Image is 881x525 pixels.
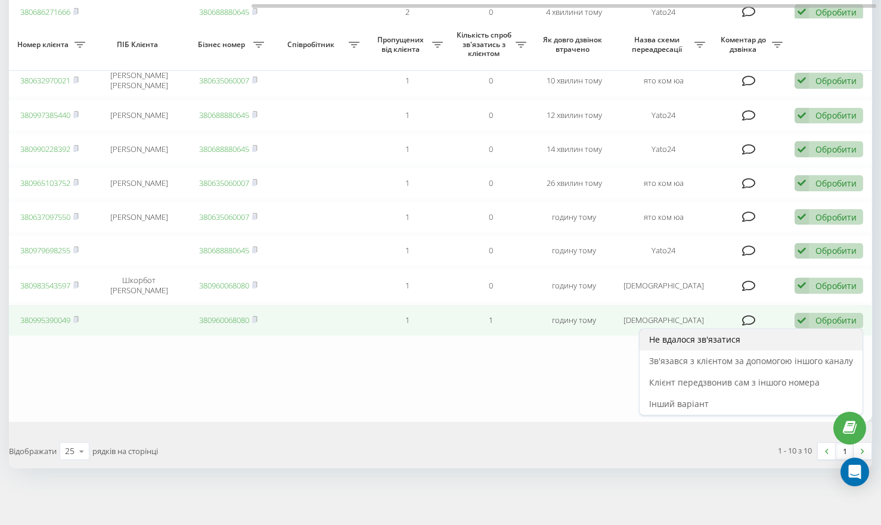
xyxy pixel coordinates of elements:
td: 1 [449,305,532,336]
td: 0 [449,235,532,266]
a: 380995390049 [20,315,70,325]
td: 0 [449,201,532,233]
a: 380635060007 [199,75,249,86]
a: 380632970021 [20,75,70,86]
span: Номер клієнта [14,40,75,49]
td: годину тому [532,201,616,233]
td: 1 [365,133,449,165]
a: 380635060007 [199,178,249,188]
span: ПІБ Клієнта [101,40,176,49]
a: 380637097550 [20,212,70,222]
a: 1 [836,443,854,459]
div: Обробити [815,110,857,121]
td: годину тому [532,305,616,336]
a: 380688880645 [199,144,249,154]
td: 0 [449,64,532,97]
td: годину тому [532,235,616,266]
td: ято ком юа [616,64,711,97]
a: 380983543597 [20,280,70,291]
div: Обробити [815,75,857,86]
a: 380979698255 [20,245,70,256]
span: Відображати [9,446,57,456]
td: 26 хвилин тому [532,167,616,199]
div: Обробити [815,212,857,223]
div: Обробити [815,144,857,155]
td: 1 [365,167,449,199]
td: 1 [365,201,449,233]
td: 1 [365,305,449,336]
div: Обробити [815,280,857,291]
td: 12 хвилин тому [532,100,616,131]
span: Пропущених від клієнта [371,35,432,54]
div: 25 [65,445,75,457]
span: Співробітник [276,40,349,49]
span: Коментар до дзвінка [717,35,772,54]
a: 380960068080 [199,280,249,291]
td: ято ком юа [616,167,711,199]
td: Yato24 [616,100,711,131]
span: Бізнес номер [193,40,253,49]
td: годину тому [532,269,616,302]
td: 0 [449,269,532,302]
a: 380688880645 [199,110,249,120]
a: 380635060007 [199,212,249,222]
td: 1 [365,64,449,97]
td: [PERSON_NAME] [PERSON_NAME] [91,64,187,97]
div: Open Intercom Messenger [840,458,869,486]
span: Кількість спроб зв'язатись з клієнтом [455,30,516,58]
td: [DEMOGRAPHIC_DATA] [616,305,711,336]
td: Шкорбот [PERSON_NAME] [91,269,187,302]
td: 0 [449,167,532,199]
span: Як довго дзвінок втрачено [542,35,606,54]
td: Yato24 [616,235,711,266]
a: 380686271666 [20,7,70,17]
td: 14 хвилин тому [532,133,616,165]
a: 380688880645 [199,245,249,256]
td: 0 [449,133,532,165]
a: 380965103752 [20,178,70,188]
a: 380960068080 [199,315,249,325]
td: 1 [365,235,449,266]
div: Обробити [815,7,857,18]
td: ято ком юа [616,201,711,233]
span: рядків на сторінці [92,446,158,456]
td: Yato24 [616,133,711,165]
td: [PERSON_NAME] [91,133,187,165]
td: 1 [365,100,449,131]
span: Клієнт передзвонив сам з іншого номера [649,377,820,388]
div: 1 - 10 з 10 [778,445,812,456]
span: Зв'язався з клієнтом за допомогою іншого каналу [649,355,853,366]
span: Не вдалося зв'язатися [649,334,740,345]
td: 0 [449,100,532,131]
td: [PERSON_NAME] [91,167,187,199]
div: Обробити [815,178,857,189]
a: 380688880645 [199,7,249,17]
div: Обробити [815,315,857,326]
td: [PERSON_NAME] [91,100,187,131]
td: [DEMOGRAPHIC_DATA] [616,269,711,302]
div: Обробити [815,245,857,256]
a: 380997385440 [20,110,70,120]
td: 1 [365,269,449,302]
a: 380990228392 [20,144,70,154]
span: Назва схеми переадресації [622,35,694,54]
td: 10 хвилин тому [532,64,616,97]
span: Інший варіант [649,398,709,409]
td: [PERSON_NAME] [91,201,187,233]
